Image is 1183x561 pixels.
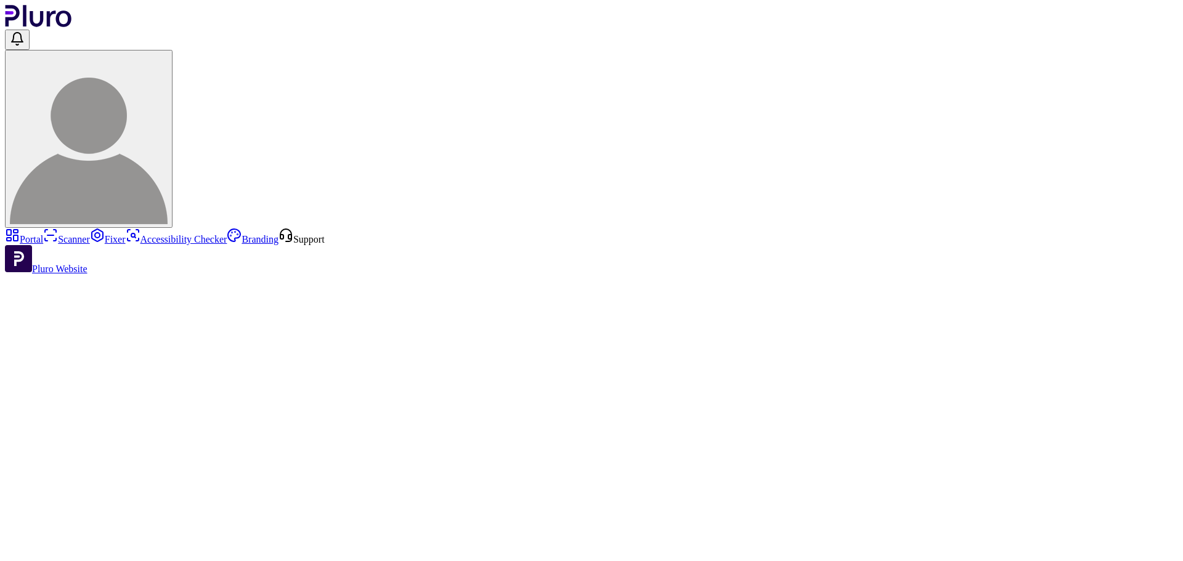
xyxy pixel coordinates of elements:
[5,234,43,244] a: Portal
[227,234,278,244] a: Branding
[278,234,325,244] a: Open Support screen
[5,50,173,228] button: User avatar
[5,228,1178,275] aside: Sidebar menu
[5,18,72,29] a: Logo
[5,30,30,50] button: Open notifications, you have undefined new notifications
[10,67,168,224] img: User avatar
[90,234,126,244] a: Fixer
[5,264,87,274] a: Open Pluro Website
[126,234,227,244] a: Accessibility Checker
[43,234,90,244] a: Scanner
